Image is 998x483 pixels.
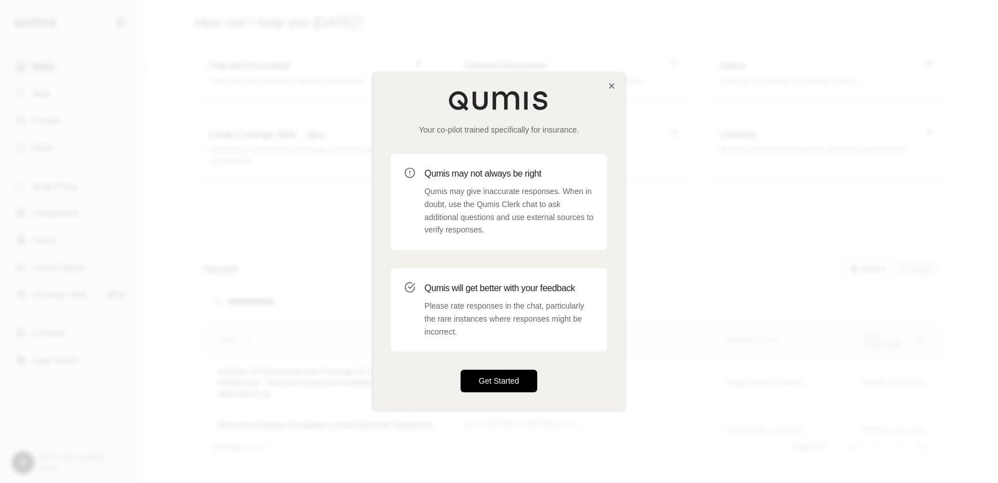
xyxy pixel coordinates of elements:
[448,90,550,111] img: Qumis Logo
[425,282,594,295] h3: Qumis will get better with your feedback
[461,370,537,393] button: Get Started
[425,300,594,338] p: Please rate responses in the chat, particularly the rare instances where responses might be incor...
[391,124,607,135] p: Your co-pilot trained specifically for insurance.
[425,185,594,236] p: Qumis may give inaccurate responses. When in doubt, use the Qumis Clerk chat to ask additional qu...
[425,167,594,181] h3: Qumis may not always be right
